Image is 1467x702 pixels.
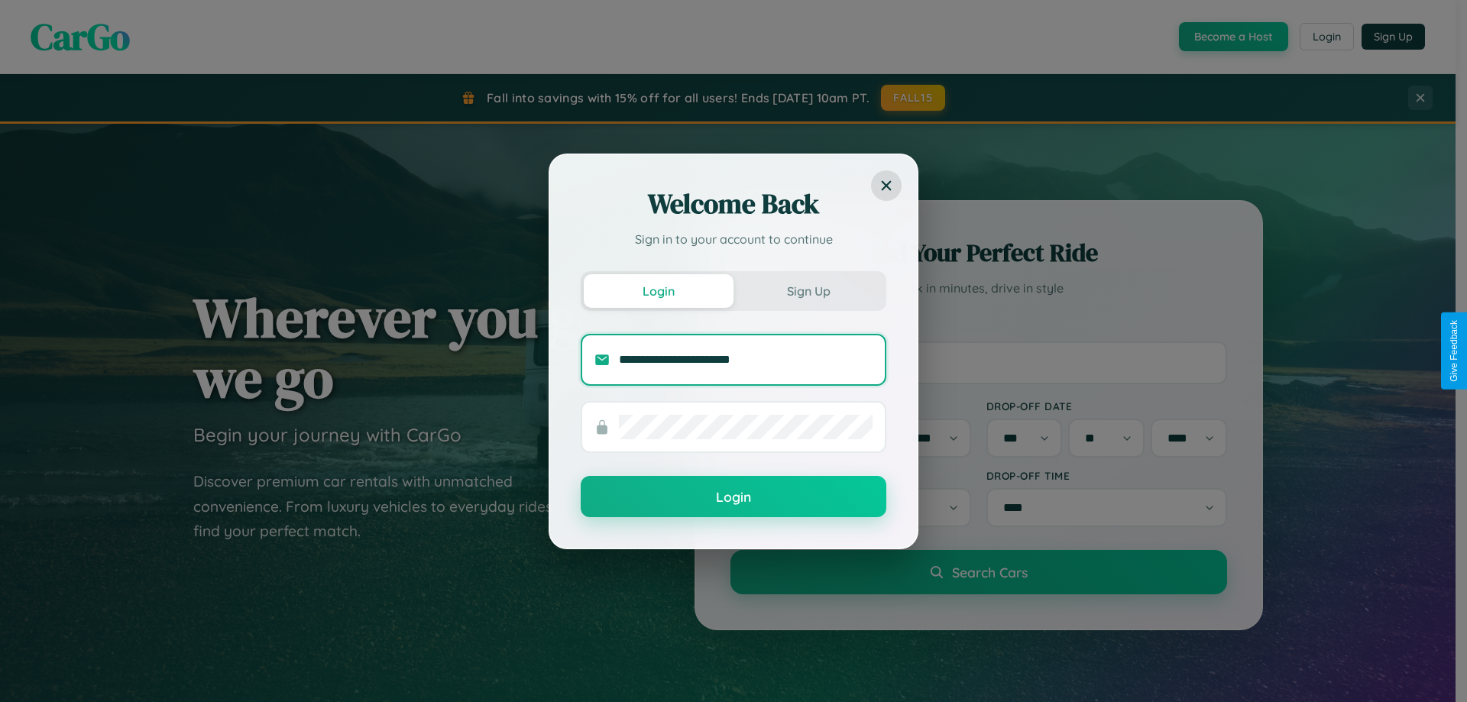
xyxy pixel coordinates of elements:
[584,274,733,308] button: Login
[733,274,883,308] button: Sign Up
[581,186,886,222] h2: Welcome Back
[581,230,886,248] p: Sign in to your account to continue
[1449,320,1459,382] div: Give Feedback
[581,476,886,517] button: Login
